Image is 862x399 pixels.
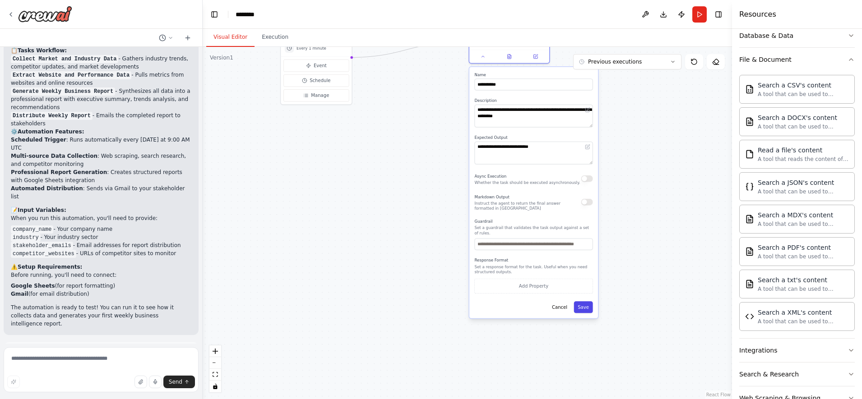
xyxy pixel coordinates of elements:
p: The automation is ready to test! You can run it to see how it collects data and generates your fi... [11,303,191,328]
button: Database & Data [739,24,855,47]
button: Improve this prompt [7,376,20,388]
p: Before running, you'll need to connect: [11,271,191,279]
div: A tool that can be used to semantic search a query from a MDX's content. [758,220,849,228]
strong: Setup Requirements: [18,264,82,270]
li: : Runs automatically every [DATE] at 9:00 AM UTC [11,136,191,152]
p: When you run this automation, you'll need to provide: [11,214,191,222]
label: Expected Output [474,135,593,141]
button: Send [163,376,195,388]
label: Response Format [474,258,593,263]
li: (for email distribution) [11,290,191,298]
div: A tool that can be used to semantic search a query from a XML's content. [758,318,849,325]
span: Event [314,62,327,69]
button: Execution [255,28,296,47]
code: Distribute Weekly Report [11,112,93,120]
button: Previous executions [573,54,681,69]
li: : Web scraping, search research, and competitor monitoring [11,152,191,168]
div: Search a txt's content [758,275,849,284]
strong: Gmail [11,291,28,297]
button: Open in editor [584,143,591,151]
div: A tool that can be used to semantic search a query from a PDF's content. [758,253,849,260]
img: Jsonsearchtool [745,182,754,191]
button: Open in editor [584,106,591,114]
li: - URLs of competitor sites to monitor [11,249,191,257]
li: - Gathers industry trends, competitor updates, and market developments [11,55,191,71]
li: - Your company name [11,225,191,233]
div: Search & Research [739,370,799,379]
div: A tool that can be used to semantic search a query from a DOCX's content. [758,123,849,130]
div: Database & Data [739,31,793,40]
h2: ⚙️ [11,128,191,136]
div: Search a JSON's content [758,178,849,187]
div: Every 1 minuteEventScheduleManage [280,10,352,105]
div: Search a PDF's content [758,243,849,252]
div: Read a file's content [758,146,849,155]
button: Hide right sidebar [712,8,725,21]
img: Logo [18,6,72,22]
li: (for report formatting) [11,282,191,290]
h2: 📝 [11,206,191,214]
div: A tool that can be used to semantic search a query from a JSON's content. [758,188,849,195]
img: Mdxsearchtool [745,215,754,224]
span: Send [169,378,182,385]
strong: Automated Distribution [11,185,83,192]
button: Event [283,60,349,72]
div: Version 1 [210,54,233,61]
button: Start a new chat [181,32,195,43]
button: fit view [209,369,221,381]
code: Collect Market and Industry Data [11,55,118,63]
code: competitor_websites [11,250,76,258]
button: Save [574,301,593,313]
button: Add Property [474,279,593,294]
h4: Resources [739,9,776,20]
img: Docxsearchtool [745,117,754,126]
button: Cancel [548,301,571,313]
li: - Emails the completed report to stakeholders [11,111,191,128]
button: Manage [283,89,349,101]
img: Txtsearchtool [745,280,754,289]
p: Set a guardrail that validates the task output against a set of rules. [474,225,593,236]
button: Integrations [739,339,855,362]
button: Hide left sidebar [208,8,221,21]
div: Search a DOCX's content [758,113,849,122]
h2: 📋 [11,46,191,55]
p: Instruct the agent to return the final answer formatted in [GEOGRAPHIC_DATA] [474,201,581,211]
button: Open in side panel [524,53,547,60]
button: Search & Research [739,362,855,386]
button: zoom out [209,357,221,369]
li: - Synthesizes all data into a professional report with executive summary, trends analysis, and re... [11,87,191,111]
div: File & Document [739,55,792,64]
code: stakeholder_emails [11,242,73,250]
div: A tool that can be used to semantic search a query from a CSV's content. [758,91,849,98]
span: Schedule [310,77,330,83]
div: A tool that can be used to semantic search a query from a txt's content. [758,285,849,293]
button: Switch to previous chat [155,32,177,43]
button: File & Document [739,48,855,71]
strong: Google Sheets [11,283,55,289]
button: zoom in [209,345,221,357]
strong: Tasks Workflow: [18,47,67,54]
img: Filereadtool [745,150,754,159]
strong: Scheduled Trigger [11,137,66,143]
label: Name [474,72,593,78]
button: toggle interactivity [209,381,221,392]
div: Search a XML's content [758,308,849,317]
code: industry [11,234,41,242]
strong: Input Variables: [18,207,66,213]
strong: Multi-source Data Collection [11,153,97,159]
button: Click to speak your automation idea [149,376,162,388]
button: View output [496,53,523,60]
code: Extract Website and Performance Data [11,71,131,79]
button: Visual Editor [206,28,255,47]
li: - Your industry sector [11,233,191,241]
p: Set a response format for the task. Useful when you need structured outputs. [474,264,593,275]
strong: Professional Report Generation [11,169,107,175]
div: Search a MDX's content [758,211,849,220]
strong: Automation Features: [18,128,84,135]
div: React Flow controls [209,345,221,392]
button: Upload files [134,376,147,388]
button: Schedule [283,74,349,87]
code: company_name [11,225,53,234]
h2: ⚠️ [11,263,191,271]
div: Integrations [739,346,777,355]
